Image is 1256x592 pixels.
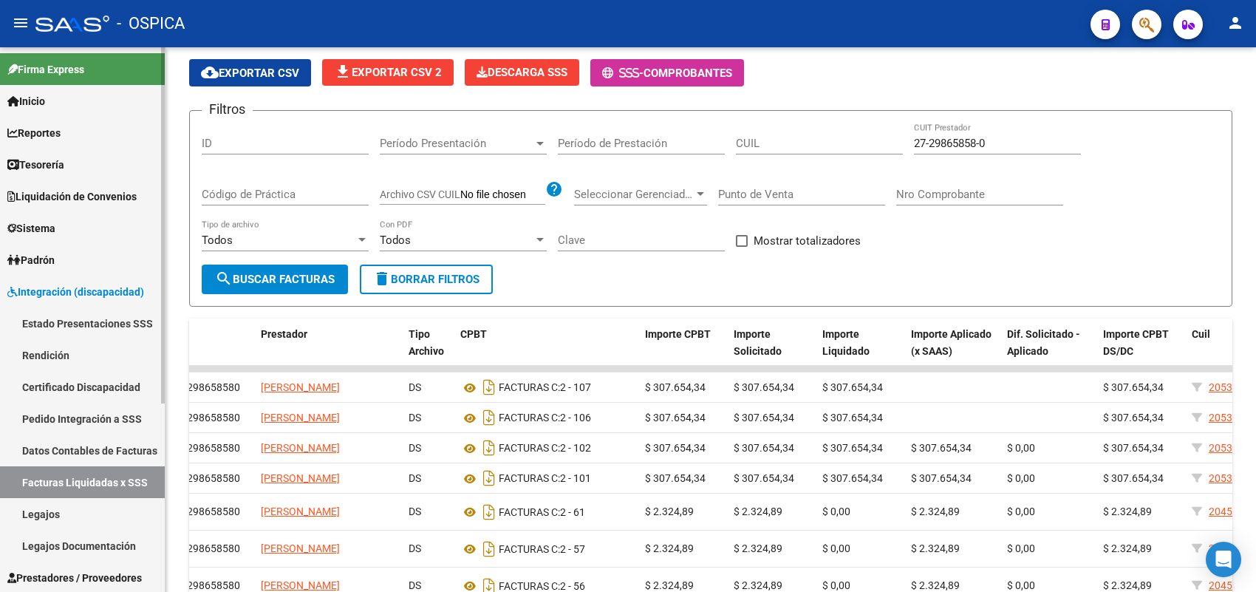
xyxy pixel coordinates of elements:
[373,273,479,286] span: Borrar Filtros
[360,265,493,294] button: Borrar Filtros
[261,328,307,340] span: Prestador
[499,412,560,424] span: FACTURAS C:
[499,382,560,394] span: FACTURAS C:
[7,61,84,78] span: Firma Express
[460,406,633,429] div: 2 - 106
[822,579,850,591] span: $ 0,00
[734,506,782,517] span: $ 2.324,89
[165,470,249,487] div: 27298658580
[409,442,421,454] span: DS
[7,220,55,237] span: Sistema
[590,59,744,86] button: -Comprobantes
[460,466,633,490] div: 2 - 101
[1103,506,1152,517] span: $ 2.324,89
[261,442,340,454] span: [PERSON_NAME]
[165,503,249,520] div: 27298658580
[911,328,992,357] span: Importe Aplicado (x SAAS)
[189,59,311,86] button: Exportar CSV
[460,500,633,524] div: 2 - 61
[822,412,883,423] span: $ 307.654,34
[201,64,219,81] mat-icon: cloud_download
[7,93,45,109] span: Inicio
[479,537,499,561] i: Descargar documento
[822,472,883,484] span: $ 307.654,34
[479,406,499,429] i: Descargar documento
[639,319,728,384] datatable-header-cell: Importe CPBT
[1103,328,1169,357] span: Importe CPBT DS/DC
[261,381,340,393] span: [PERSON_NAME]
[734,412,794,423] span: $ 307.654,34
[734,472,794,484] span: $ 307.654,34
[261,506,340,517] span: [PERSON_NAME]
[479,500,499,524] i: Descargar documento
[409,542,421,554] span: DS
[165,440,249,457] div: 27298658580
[644,67,732,80] span: Comprobantes
[7,252,55,268] span: Padrón
[165,409,249,426] div: 27298658580
[1226,14,1244,32] mat-icon: person
[911,472,972,484] span: $ 307.654,34
[822,381,883,393] span: $ 307.654,34
[334,63,352,81] mat-icon: file_download
[334,66,442,79] span: Exportar CSV 2
[261,542,340,554] span: [PERSON_NAME]
[165,379,249,396] div: 27298658580
[1007,442,1035,454] span: $ 0,00
[822,442,883,454] span: $ 307.654,34
[202,234,233,247] span: Todos
[454,319,639,384] datatable-header-cell: CPBT
[255,319,403,384] datatable-header-cell: Prestador
[734,328,782,357] span: Importe Solicitado
[816,319,905,384] datatable-header-cell: Importe Liquidado
[7,284,144,300] span: Integración (discapacidad)
[202,99,253,120] h3: Filtros
[1007,542,1035,554] span: $ 0,00
[1192,328,1210,340] span: Cuil
[117,7,185,40] span: - OSPICA
[574,188,694,201] span: Seleccionar Gerenciador
[409,412,421,423] span: DS
[479,436,499,460] i: Descargar documento
[215,270,233,288] mat-icon: search
[460,328,487,340] span: CPBT
[403,319,454,384] datatable-header-cell: Tipo Archivo
[409,506,421,517] span: DS
[645,328,711,340] span: Importe CPBT
[905,319,1001,384] datatable-header-cell: Importe Aplicado (x SAAS)
[1206,542,1241,577] div: Open Intercom Messenger
[911,506,960,517] span: $ 2.324,89
[373,270,391,288] mat-icon: delete
[734,381,794,393] span: $ 307.654,34
[728,319,816,384] datatable-header-cell: Importe Solicitado
[1103,542,1152,554] span: $ 2.324,89
[499,443,560,455] span: FACTURAS C:
[1103,412,1164,423] span: $ 307.654,34
[409,381,421,393] span: DS
[1007,472,1035,484] span: $ 0,00
[409,579,421,591] span: DS
[645,381,706,393] span: $ 307.654,34
[645,542,694,554] span: $ 2.324,89
[734,542,782,554] span: $ 2.324,89
[1103,579,1152,591] span: $ 2.324,89
[1007,579,1035,591] span: $ 0,00
[460,436,633,460] div: 2 - 102
[465,59,579,86] app-download-masive: Descarga masiva de comprobantes (adjuntos)
[1007,506,1035,517] span: $ 0,00
[499,543,560,555] span: FACTURAS C:
[477,66,567,79] span: Descarga SSS
[734,579,782,591] span: $ 2.324,89
[499,580,560,592] span: FACTURAS C:
[460,537,633,561] div: 2 - 57
[380,234,411,247] span: Todos
[202,265,348,294] button: Buscar Facturas
[479,466,499,490] i: Descargar documento
[645,506,694,517] span: $ 2.324,89
[215,273,335,286] span: Buscar Facturas
[7,157,64,173] span: Tesorería
[460,188,545,202] input: Archivo CSV CUIL
[754,232,861,250] span: Mostrar totalizadores
[479,375,499,399] i: Descargar documento
[645,579,694,591] span: $ 2.324,89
